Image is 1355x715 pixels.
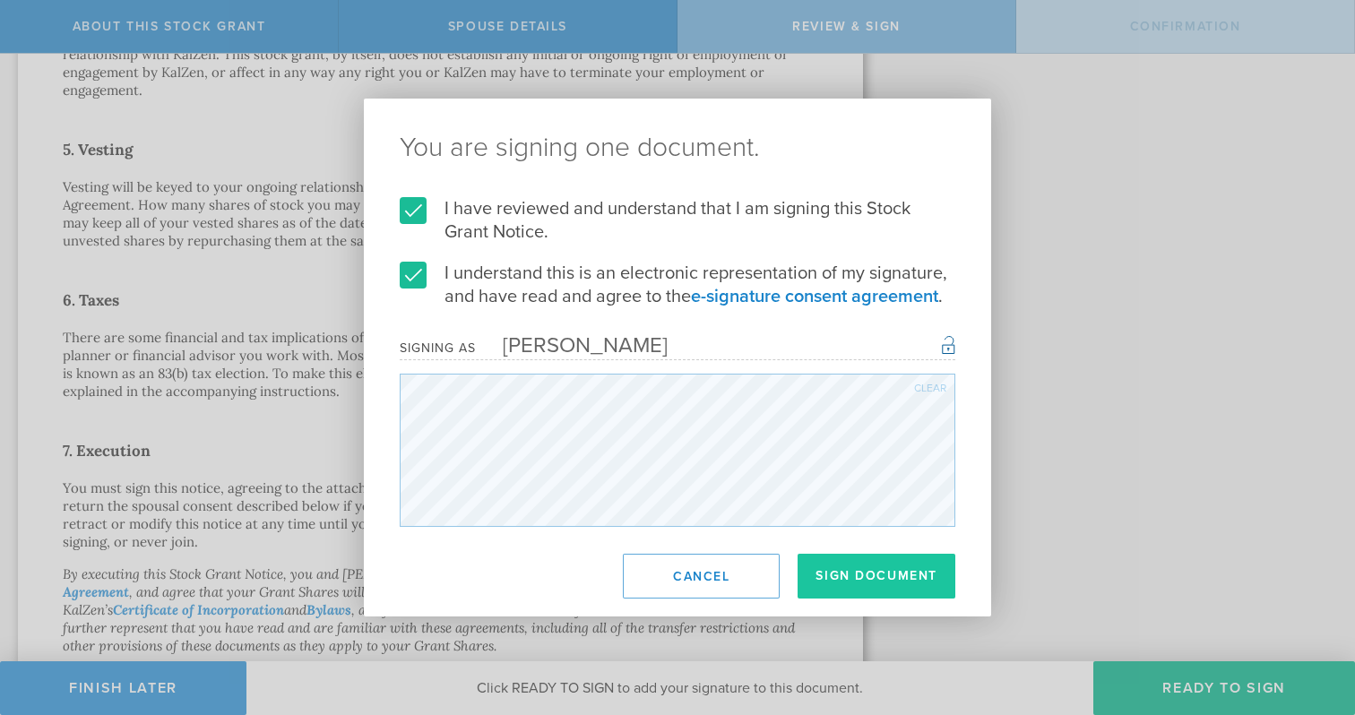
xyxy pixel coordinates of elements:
[1265,575,1355,661] iframe: Chat Widget
[691,286,938,307] a: e-signature consent agreement
[476,332,668,358] div: [PERSON_NAME]
[400,262,955,308] label: I understand this is an electronic representation of my signature, and have read and agree to the .
[400,134,955,161] ng-pluralize: You are signing one document.
[798,554,955,599] button: Sign Document
[400,340,476,356] div: Signing as
[623,554,780,599] button: Cancel
[400,197,955,244] label: I have reviewed and understand that I am signing this Stock Grant Notice.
